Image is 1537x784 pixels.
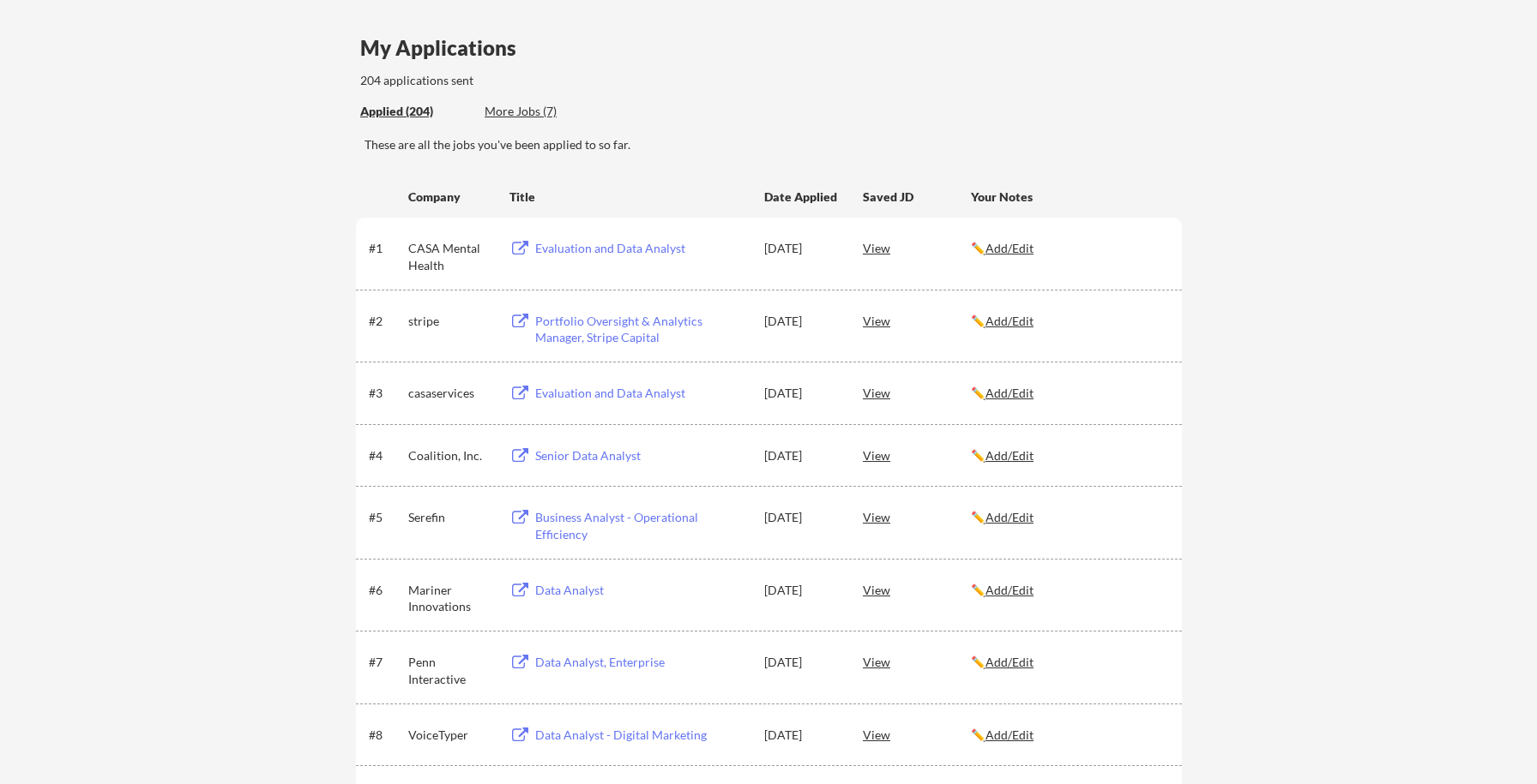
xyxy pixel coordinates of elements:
div: These are all the jobs you've been applied to so far. [360,103,472,121]
div: ✏️ [971,313,1166,330]
div: View [863,574,971,605]
div: ✏️ [971,654,1166,671]
div: Data Analyst [535,582,748,599]
div: ✏️ [971,727,1166,744]
div: #7 [369,654,402,671]
div: View [863,501,971,532]
div: Title [509,189,748,206]
div: [DATE] [764,727,840,744]
div: Coalition, Inc. [408,447,494,464]
div: #1 [369,240,402,257]
div: Data Analyst - Digital Marketing [535,727,748,744]
div: VoiceTyper [408,727,494,744]
div: [DATE] [764,509,840,526]
div: ✏️ [971,447,1166,464]
div: #3 [369,385,402,402]
div: Serefin [408,509,494,526]
div: [DATE] [764,313,840,330]
div: Your Notes [971,189,1166,206]
div: View [863,719,971,750]
div: ✏️ [971,240,1166,257]
div: Portfolio Oversight & Analytics Manager, Stripe Capital [535,313,748,346]
div: ✏️ [971,509,1166,526]
div: Mariner Innovations [408,582,494,615]
u: Add/Edit [985,314,1034,328]
div: These are all the jobs you've been applied to so far. [365,136,1182,153]
div: #2 [369,313,402,330]
div: Penn Interactive [408,654,494,687]
u: Add/Edit [985,727,1034,742]
div: View [863,377,971,408]
div: View [863,305,971,336]
div: casaservices [408,385,494,402]
u: Add/Edit [985,583,1034,597]
div: #4 [369,447,402,464]
div: Saved JD [863,181,971,212]
div: Company [408,189,494,206]
div: #5 [369,509,402,526]
u: Add/Edit [985,241,1034,255]
div: #8 [369,727,402,744]
div: View [863,646,971,677]
div: Senior Data Analyst [535,447,748,464]
u: Add/Edit [985,655,1034,669]
div: Applied (204) [360,103,472,120]
div: View [863,232,971,263]
div: ✏️ [971,385,1166,402]
div: View [863,440,971,470]
div: More Jobs (7) [485,103,611,120]
u: Add/Edit [985,448,1034,463]
u: Add/Edit [985,510,1034,524]
div: Evaluation and Data Analyst [535,240,748,257]
div: These are job applications we think you'd be a good fit for, but couldn't apply you to automatica... [485,103,611,121]
div: Business Analyst - Operational Efficiency [535,509,748,542]
div: CASA Mental Health [408,240,494,273]
div: [DATE] [764,654,840,671]
div: [DATE] [764,385,840,402]
div: [DATE] [764,240,840,257]
div: My Applications [360,38,530,58]
div: [DATE] [764,582,840,599]
u: Add/Edit [985,386,1034,400]
div: Data Analyst, Enterprise [535,654,748,671]
div: Date Applied [764,189,840,206]
div: 204 applications sent [360,72,692,89]
div: ✏️ [971,582,1166,599]
div: [DATE] [764,447,840,464]
div: Evaluation and Data Analyst [535,385,748,402]
div: stripe [408,313,494,330]
div: #6 [369,582,402,599]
